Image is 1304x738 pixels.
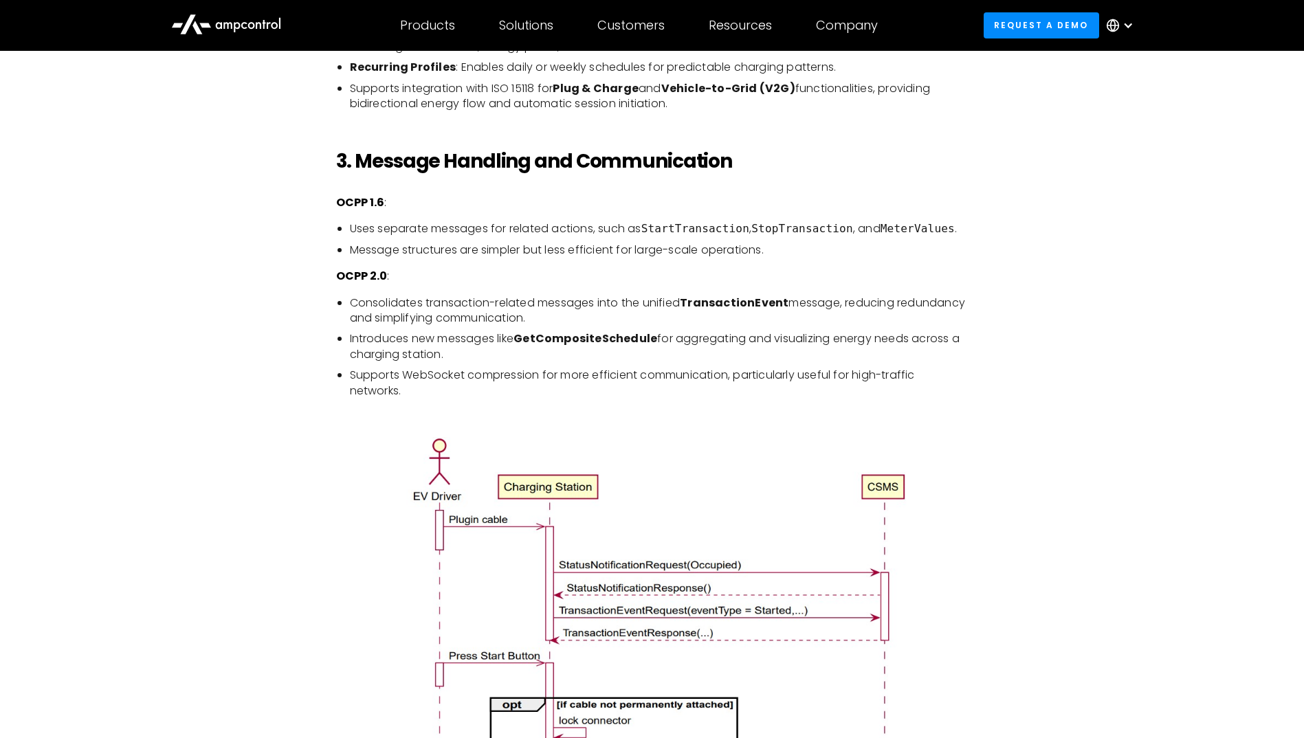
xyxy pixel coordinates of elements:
[597,18,665,33] div: Customers
[350,295,969,326] li: Consolidates transaction-related messages into the unified message, reducing redundancy and simpl...
[513,331,657,346] strong: GetCompositeSchedule
[751,222,853,235] code: StopTransaction
[350,59,456,75] strong: Recurring Profiles
[336,148,733,175] strong: 3. Message Handling and Communication
[816,18,878,33] div: Company
[350,60,969,75] li: : Enables daily or weekly schedules for predictable charging patterns.
[499,18,553,33] div: Solutions
[350,221,969,236] li: Uses separate messages for related actions, such as , , and .
[400,18,455,33] div: Products
[661,80,795,96] strong: Vehicle-to-Grid (V2G)
[984,12,1099,38] a: Request a demo
[881,222,955,235] code: MeterValues
[336,268,387,284] strong: OCPP 2.0
[680,295,788,311] strong: TransactionEvent
[336,194,384,210] strong: OCPP 1.6
[350,243,969,258] li: Message structures are simpler but less efficient for large-scale operations.
[709,18,772,33] div: Resources
[336,195,969,210] p: :
[350,81,969,112] li: Supports integration with ISO 15118 for and functionalities, providing bidirectional energy flow ...
[553,80,639,96] strong: Plug & Charge
[350,368,969,399] li: Supports WebSocket compression for more efficient communication, particularly useful for high-tra...
[336,269,969,284] p: :
[350,331,969,362] li: Introduces new messages like for aggregating and visualizing energy needs across a charging station.
[641,222,749,235] code: StartTransaction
